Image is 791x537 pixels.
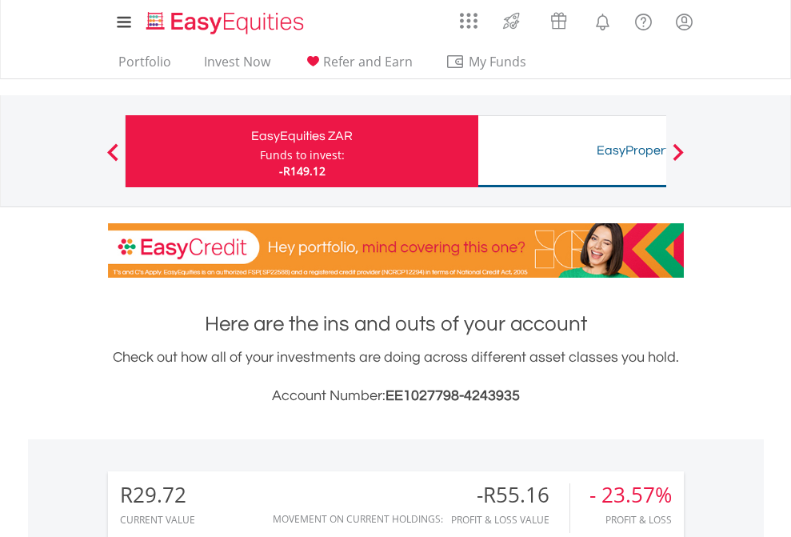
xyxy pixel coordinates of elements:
span: -R149.12 [279,163,326,178]
a: AppsGrid [449,4,488,30]
div: -R55.16 [451,483,569,507]
span: EE1027798-4243935 [386,388,520,403]
span: My Funds [445,51,550,72]
a: Notifications [582,4,623,36]
a: FAQ's and Support [623,4,664,36]
img: grid-menu-icon.svg [460,12,477,30]
div: Profit & Loss [589,515,672,525]
a: Refer and Earn [297,54,419,78]
img: thrive-v2.svg [498,8,525,34]
img: EasyEquities_Logo.png [143,10,310,36]
div: EasyEquities ZAR [135,125,469,147]
img: vouchers-v2.svg [545,8,572,34]
button: Previous [97,151,129,167]
div: Profit & Loss Value [451,515,569,525]
a: Vouchers [535,4,582,34]
div: Funds to invest: [260,147,345,163]
button: Next [662,151,694,167]
div: Movement on Current Holdings: [273,514,443,524]
img: EasyCredit Promotion Banner [108,223,684,278]
span: Refer and Earn [323,53,413,70]
h1: Here are the ins and outs of your account [108,310,684,339]
a: My Profile [664,4,705,39]
a: Invest Now [198,54,277,78]
a: Portfolio [112,54,178,78]
div: - 23.57% [589,483,672,507]
div: R29.72 [120,483,195,507]
div: CURRENT VALUE [120,515,195,525]
h3: Account Number: [108,385,684,407]
a: Home page [140,4,310,36]
div: Check out how all of your investments are doing across different asset classes you hold. [108,347,684,407]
